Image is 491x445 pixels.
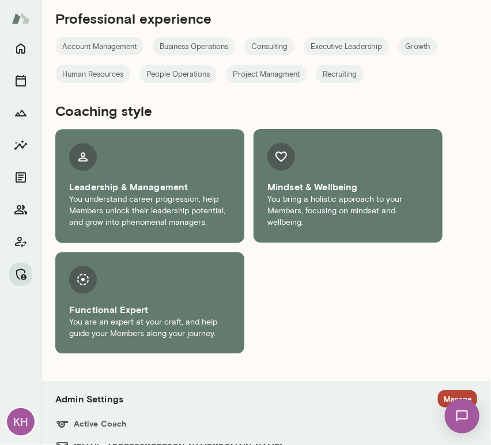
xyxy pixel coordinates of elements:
span: Consulting [244,41,294,52]
h6: Admin Settings [55,392,123,406]
h6: Mindset & Wellbeing [267,180,429,194]
h6: Functional Expert [69,303,231,316]
p: You bring a holistic approach to your Members, focusing on mindset and wellbeing. [267,194,429,228]
p: You are an expert at your craft, and help guide your Members along your journey. [69,316,231,340]
button: Documents [9,166,32,189]
button: Insights [9,134,32,157]
button: Home [9,37,32,60]
h5: Coaching style [55,101,443,120]
span: Executive Leadership [304,41,389,52]
button: Manage [438,390,477,408]
button: Members [9,198,32,221]
h5: Professional experience [55,9,443,28]
div: KH [7,408,35,436]
button: Manage [9,263,32,286]
span: Account Management [55,41,143,52]
h6: Leadership & Management [69,180,231,194]
button: Growth Plan [9,101,32,125]
span: Growth [398,41,437,52]
span: Business Operations [153,41,235,52]
button: Client app [9,231,32,254]
span: People Operations [139,69,217,80]
span: Recruiting [316,69,364,80]
span: Project Managment [226,69,307,80]
button: Sessions [9,69,32,92]
h6: Active Coach [55,417,477,431]
p: You understand career progression, help Members unlock their leadership potential, and grow into ... [69,194,231,228]
span: Human Resources [55,69,130,80]
img: Mento [12,7,30,29]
